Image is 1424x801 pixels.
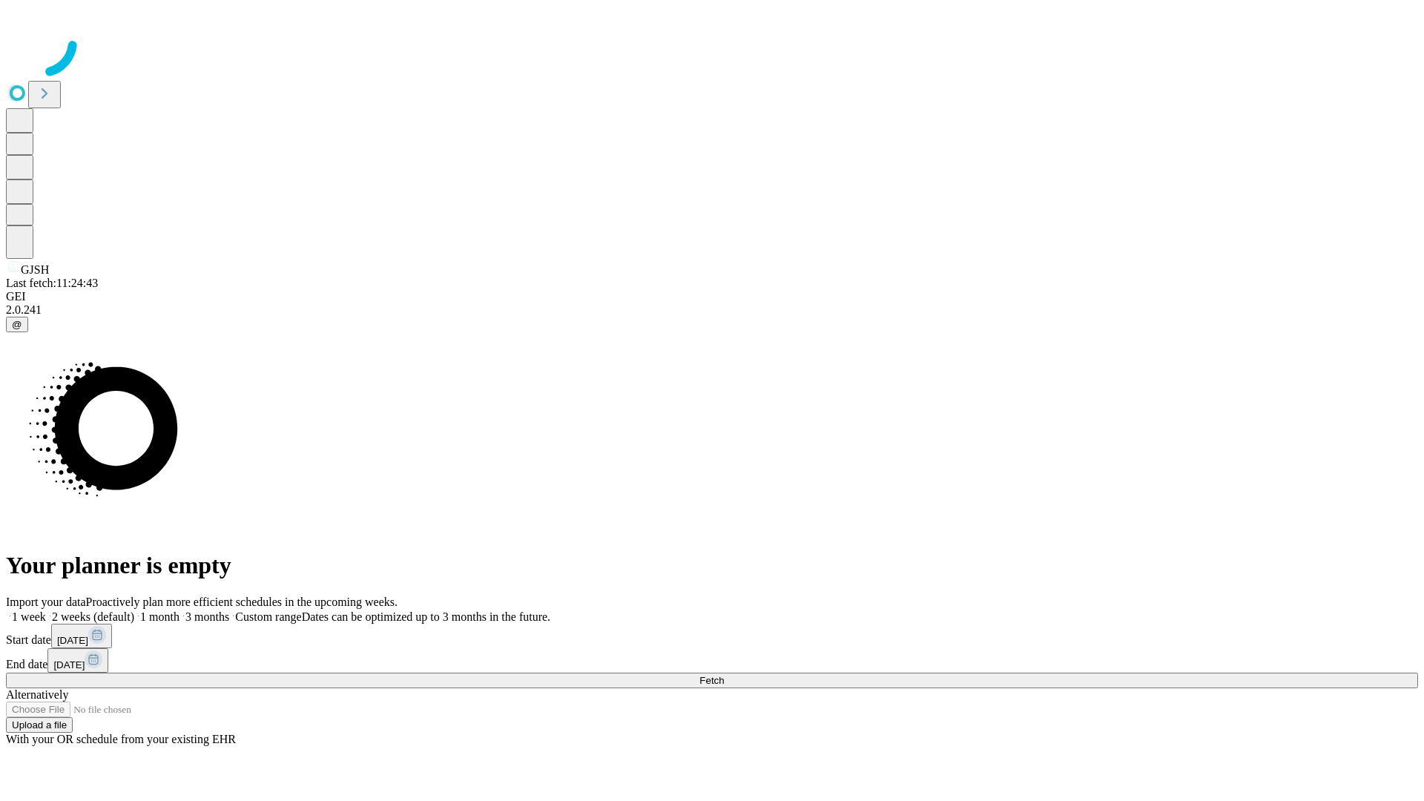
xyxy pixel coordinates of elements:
[6,673,1418,688] button: Fetch
[6,303,1418,317] div: 2.0.241
[6,717,73,733] button: Upload a file
[12,319,22,330] span: @
[12,610,46,623] span: 1 week
[6,733,236,745] span: With your OR schedule from your existing EHR
[6,277,98,289] span: Last fetch: 11:24:43
[235,610,301,623] span: Custom range
[6,290,1418,303] div: GEI
[57,635,88,646] span: [DATE]
[6,596,86,608] span: Import your data
[21,263,49,276] span: GJSH
[6,552,1418,579] h1: Your planner is empty
[51,624,112,648] button: [DATE]
[6,648,1418,673] div: End date
[53,659,85,670] span: [DATE]
[86,596,398,608] span: Proactively plan more efficient schedules in the upcoming weeks.
[6,688,68,701] span: Alternatively
[6,317,28,332] button: @
[185,610,229,623] span: 3 months
[6,624,1418,648] div: Start date
[140,610,179,623] span: 1 month
[52,610,134,623] span: 2 weeks (default)
[699,675,724,686] span: Fetch
[302,610,550,623] span: Dates can be optimized up to 3 months in the future.
[47,648,108,673] button: [DATE]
